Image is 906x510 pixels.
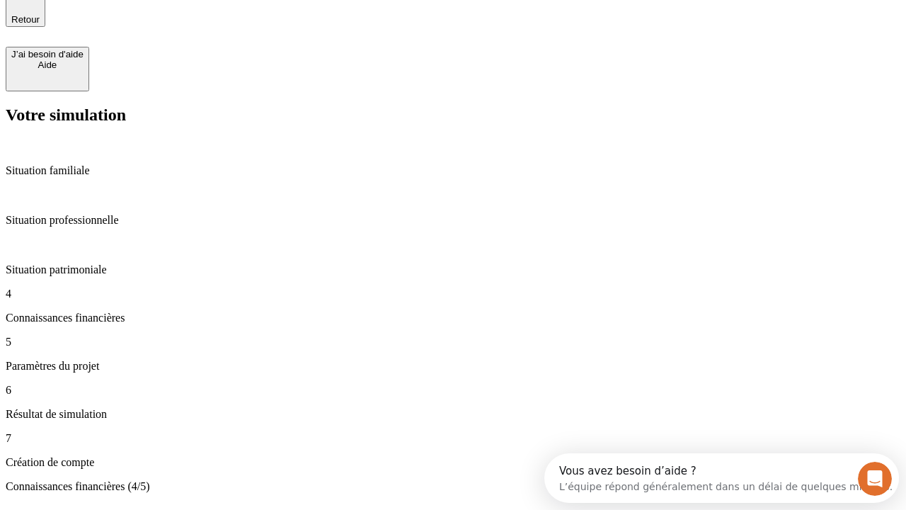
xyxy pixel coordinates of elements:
h2: Votre simulation [6,106,900,125]
p: 7 [6,432,900,445]
div: Aide [11,59,84,70]
p: Connaissances financières (4/5) [6,480,900,493]
p: Situation professionnelle [6,214,900,227]
button: J’ai besoin d'aideAide [6,47,89,91]
p: 6 [6,384,900,397]
div: L’équipe répond généralement dans un délai de quelques minutes. [15,23,348,38]
p: Résultat de simulation [6,408,900,421]
p: Connaissances financières [6,312,900,324]
p: Paramètres du projet [6,360,900,373]
p: 4 [6,288,900,300]
p: Situation familiale [6,164,900,177]
iframe: Intercom live chat [858,462,892,496]
p: Création de compte [6,456,900,469]
span: Retour [11,14,40,25]
div: Vous avez besoin d’aide ? [15,12,348,23]
p: 5 [6,336,900,348]
div: Ouvrir le Messenger Intercom [6,6,390,45]
iframe: Intercom live chat discovery launcher [544,453,899,503]
p: Situation patrimoniale [6,263,900,276]
div: J’ai besoin d'aide [11,49,84,59]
